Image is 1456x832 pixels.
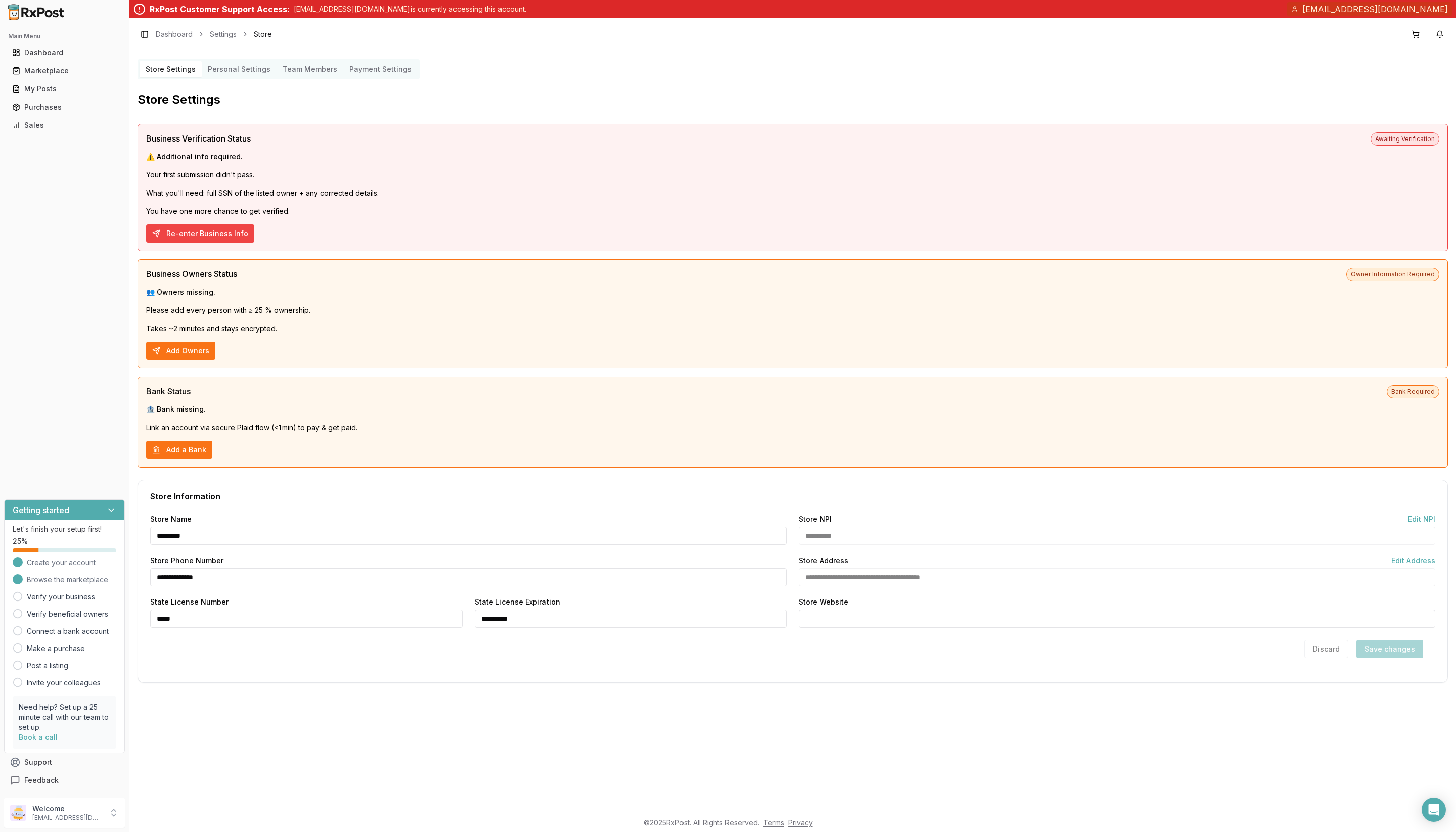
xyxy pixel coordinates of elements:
a: Connect a bank account [27,626,109,636]
a: My Posts [8,80,121,98]
nav: breadcrumb [156,29,272,39]
p: Takes ~2 minutes and stays encrypted. [146,323,1439,334]
p: What you'll need: full SSN of the listed owner + any corrected details. [146,188,1439,198]
a: Terms [763,818,784,827]
p: Your first submission didn't pass. [146,170,1439,180]
a: Verify beneficial owners [27,609,108,619]
button: My Posts [4,81,125,97]
p: Welcome [32,804,103,814]
button: Dashboard [4,44,125,61]
label: State License Number [150,598,229,606]
button: Support [4,753,125,771]
h2: Store Settings [138,91,1448,108]
p: Link an account via secure Plaid flow (<1 min) to pay & get paid. [146,423,1439,433]
div: Open Intercom Messenger [1422,798,1446,822]
div: RxPost Customer Support Access: [150,3,290,15]
img: RxPost Logo [4,4,69,20]
p: [EMAIL_ADDRESS][DOMAIN_NAME] is currently accessing this account. [294,4,526,14]
label: State License Expiration [475,598,560,606]
span: Create your account [27,558,96,568]
a: Make a purchase [27,643,85,654]
a: Dashboard [8,43,121,62]
label: Store Website [799,598,848,606]
label: Store NPI [799,516,832,523]
span: Feedback [24,775,59,785]
h2: Main Menu [8,32,121,40]
button: Add Owners [146,342,215,360]
button: Payment Settings [343,61,418,77]
div: Dashboard [12,48,117,58]
p: [EMAIL_ADDRESS][DOMAIN_NAME] [32,814,103,822]
button: Purchases [4,99,125,115]
div: Purchases [12,102,117,112]
a: Invite your colleagues [27,678,101,688]
p: Let's finish your setup first! [13,524,116,534]
button: Store Settings [140,61,202,77]
button: Sales [4,117,125,133]
button: Personal Settings [202,61,277,77]
div: Store Information [150,492,1435,500]
a: Book a call [19,733,58,742]
span: 25 % [13,536,28,546]
a: Post a listing [27,661,68,671]
a: Sales [8,116,121,134]
a: Verify your business [27,592,95,602]
button: Feedback [4,771,125,790]
p: Please add every person with ≥ 25 % ownership. [146,305,1439,315]
span: Business Owners Status [146,268,237,280]
p: 🏦 Bank missing. [146,404,1439,414]
span: Owner Information Required [1346,268,1439,281]
span: Awaiting Verification [1371,132,1439,146]
p: Need help? Set up a 25 minute call with our team to set up. [19,702,110,732]
span: Bank Status [146,385,191,397]
a: Purchases [8,98,121,116]
button: Marketplace [4,63,125,79]
span: [EMAIL_ADDRESS][DOMAIN_NAME] [1302,3,1448,15]
a: Dashboard [156,29,193,39]
span: Browse the marketplace [27,575,108,585]
span: Bank Required [1387,385,1439,398]
a: Settings [210,29,237,39]
button: Re-enter Business Info [146,224,254,243]
div: Marketplace [12,66,117,76]
a: Privacy [788,818,813,827]
button: Add a Bank [146,441,212,459]
p: You have one more chance to get verified. [146,206,1439,216]
span: Store [254,29,272,39]
p: 👥 Owners missing. [146,287,1439,297]
label: Store Name [150,516,192,523]
div: My Posts [12,84,117,94]
label: Store Phone Number [150,557,223,564]
span: Business Verification Status [146,132,251,145]
label: Store Address [799,557,848,564]
p: ⚠️ Additional info required. [146,152,1439,162]
img: User avatar [10,805,26,821]
div: Sales [12,120,117,130]
a: Marketplace [8,62,121,80]
h3: Getting started [13,504,69,516]
button: Team Members [277,61,343,77]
